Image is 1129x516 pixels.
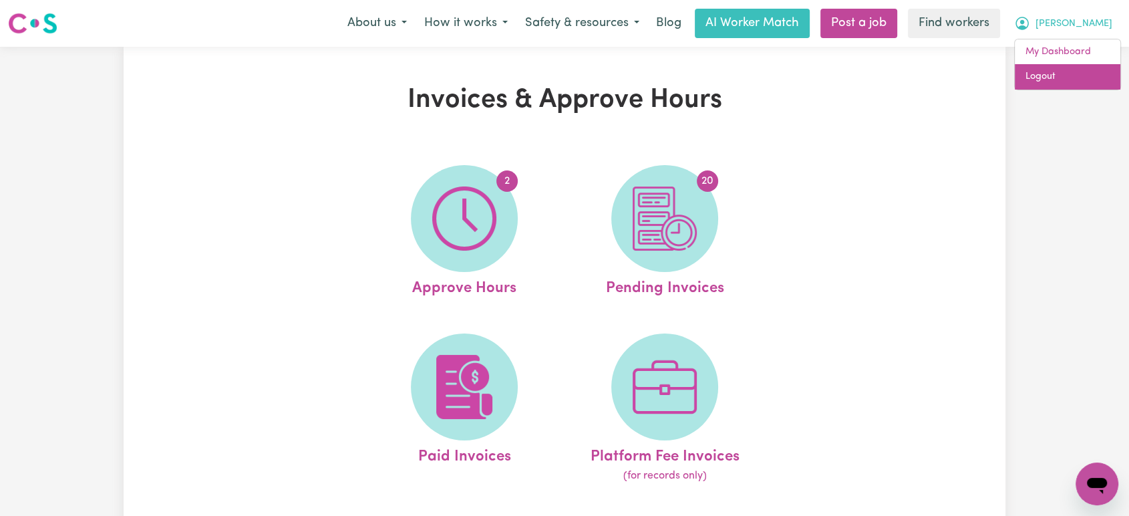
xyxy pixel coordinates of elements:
span: Approve Hours [412,272,516,300]
iframe: Button to launch messaging window [1076,463,1118,505]
button: My Account [1005,9,1121,37]
span: Paid Invoices [418,440,510,469]
button: Safety & resources [516,9,648,37]
span: (for records only) [623,468,706,484]
a: Blog [648,9,689,38]
a: Paid Invoices [368,334,560,485]
a: AI Worker Match [695,9,810,38]
a: Logout [1015,64,1120,90]
button: About us [339,9,416,37]
a: Approve Hours [368,165,560,300]
span: Platform Fee Invoices [590,440,739,469]
a: Pending Invoices [569,165,761,300]
a: My Dashboard [1015,39,1120,65]
a: Find workers [908,9,1000,38]
a: Post a job [820,9,897,38]
span: [PERSON_NAME] [1035,17,1112,31]
img: Careseekers logo [8,11,57,35]
span: 2 [496,170,518,192]
a: Platform Fee Invoices(for records only) [569,334,761,485]
button: How it works [416,9,516,37]
span: 20 [697,170,718,192]
h1: Invoices & Approve Hours [279,84,850,116]
a: Careseekers logo [8,8,57,39]
div: My Account [1014,39,1121,90]
span: Pending Invoices [605,272,723,300]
